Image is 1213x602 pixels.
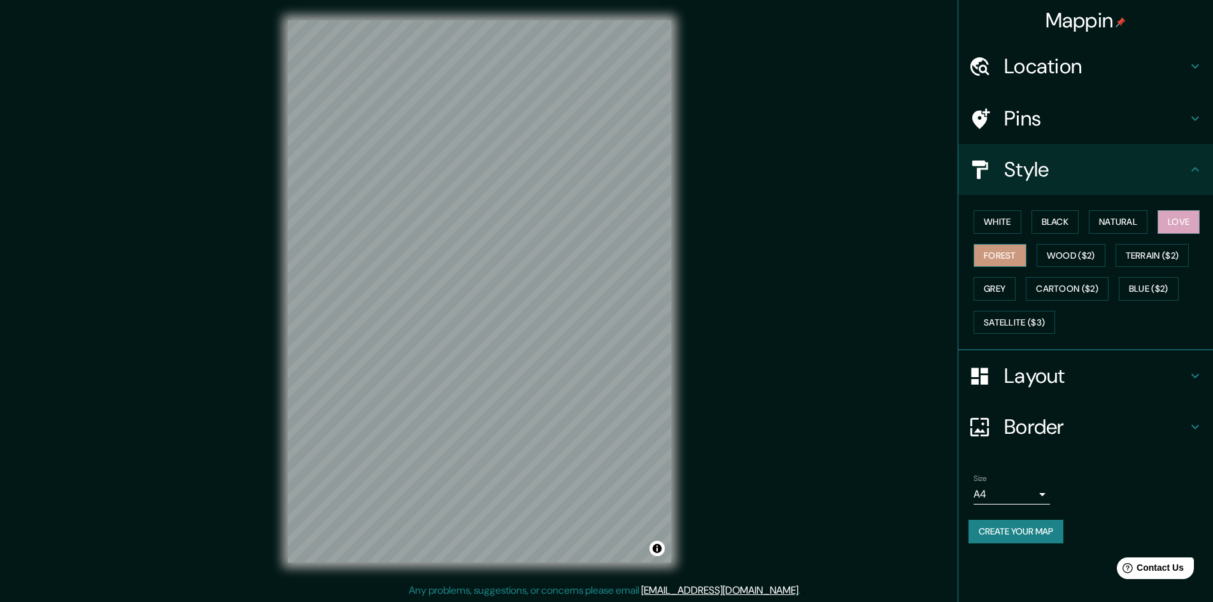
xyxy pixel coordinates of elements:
h4: Style [1004,157,1188,182]
button: Cartoon ($2) [1026,277,1109,301]
div: Border [958,401,1213,452]
label: Size [974,473,987,484]
h4: Border [1004,414,1188,440]
button: Create your map [968,520,1063,543]
button: Love [1158,210,1200,234]
h4: Location [1004,54,1188,79]
div: . [800,583,802,598]
canvas: Map [288,20,671,563]
div: Style [958,144,1213,195]
button: Grey [974,277,1016,301]
button: Toggle attribution [649,541,665,556]
a: [EMAIL_ADDRESS][DOMAIN_NAME] [641,584,798,597]
button: Wood ($2) [1037,244,1105,268]
div: Layout [958,350,1213,401]
button: Satellite ($3) [974,311,1055,334]
button: Natural [1089,210,1147,234]
p: Any problems, suggestions, or concerns please email . [409,583,800,598]
button: Terrain ($2) [1116,244,1189,268]
div: Pins [958,93,1213,144]
iframe: Help widget launcher [1100,552,1199,588]
h4: Pins [1004,106,1188,131]
button: Forest [974,244,1026,268]
h4: Mappin [1046,8,1126,33]
button: Black [1032,210,1079,234]
button: Blue ($2) [1119,277,1179,301]
h4: Layout [1004,363,1188,389]
div: A4 [974,484,1050,505]
div: Location [958,41,1213,92]
button: White [974,210,1021,234]
div: . [802,583,805,598]
img: pin-icon.png [1116,17,1126,27]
